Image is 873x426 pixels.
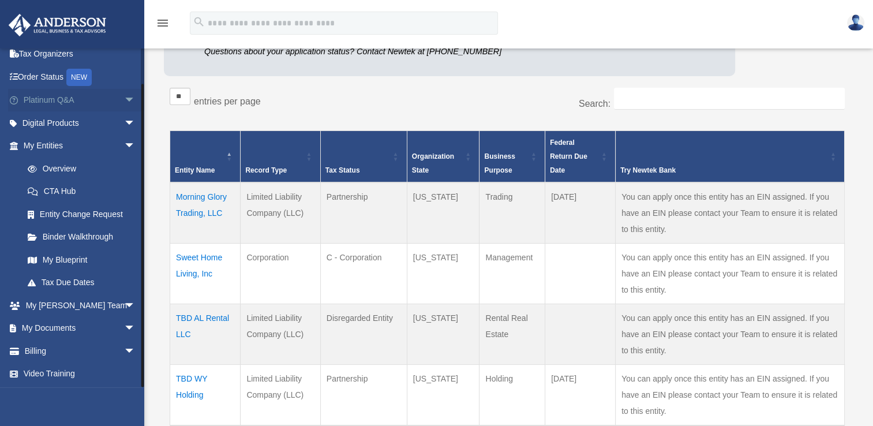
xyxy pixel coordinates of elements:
[325,166,360,174] span: Tax Status
[479,364,545,425] td: Holding
[245,166,287,174] span: Record Type
[241,304,320,364] td: Limited Liability Company (LLC)
[407,243,479,304] td: [US_STATE]
[8,363,153,386] a: Video Training
[616,304,845,364] td: You can apply once this entity has an EIN assigned. If you have an EIN please contact your Team t...
[320,182,407,244] td: Partnership
[579,99,610,109] label: Search:
[320,304,407,364] td: Disregarded Entity
[407,182,479,244] td: [US_STATE]
[156,16,170,30] i: menu
[156,20,170,30] a: menu
[320,130,407,182] th: Tax Status: Activate to sort
[8,65,153,89] a: Order StatusNEW
[8,294,153,317] a: My [PERSON_NAME] Teamarrow_drop_down
[407,364,479,425] td: [US_STATE]
[16,203,147,226] a: Entity Change Request
[8,89,153,112] a: Platinum Q&Aarrow_drop_down
[241,243,320,304] td: Corporation
[545,364,616,425] td: [DATE]
[124,89,147,113] span: arrow_drop_down
[616,243,845,304] td: You can apply once this entity has an EIN assigned. If you have an EIN please contact your Team t...
[170,304,241,364] td: TBD AL Rental LLC
[8,111,153,134] a: Digital Productsarrow_drop_down
[407,304,479,364] td: [US_STATE]
[8,339,153,363] a: Billingarrow_drop_down
[16,180,147,203] a: CTA Hub
[8,134,147,158] a: My Entitiesarrow_drop_down
[175,166,215,174] span: Entity Name
[170,130,241,182] th: Entity Name: Activate to invert sorting
[124,339,147,363] span: arrow_drop_down
[66,69,92,86] div: NEW
[124,317,147,341] span: arrow_drop_down
[479,304,545,364] td: Rental Real Estate
[484,152,515,174] span: Business Purpose
[193,16,205,28] i: search
[8,317,153,340] a: My Documentsarrow_drop_down
[545,182,616,244] td: [DATE]
[479,182,545,244] td: Trading
[620,163,827,177] div: Try Newtek Bank
[170,243,241,304] td: Sweet Home Living, Inc
[847,14,864,31] img: User Pic
[616,130,845,182] th: Try Newtek Bank : Activate to sort
[550,139,587,174] span: Federal Return Due Date
[204,44,557,59] p: Questions about your application status? Contact Newtek at [PHONE_NUMBER]
[16,157,141,180] a: Overview
[124,111,147,135] span: arrow_drop_down
[16,271,147,294] a: Tax Due Dates
[16,226,147,249] a: Binder Walkthrough
[479,243,545,304] td: Management
[320,243,407,304] td: C - Corporation
[320,364,407,425] td: Partnership
[170,364,241,425] td: TBD WY Holding
[241,182,320,244] td: Limited Liability Company (LLC)
[124,134,147,158] span: arrow_drop_down
[194,96,261,106] label: entries per page
[616,364,845,425] td: You can apply once this entity has an EIN assigned. If you have an EIN please contact your Team t...
[241,130,320,182] th: Record Type: Activate to sort
[407,130,479,182] th: Organization State: Activate to sort
[5,14,110,36] img: Anderson Advisors Platinum Portal
[170,182,241,244] td: Morning Glory Trading, LLC
[8,43,153,66] a: Tax Organizers
[545,130,616,182] th: Federal Return Due Date: Activate to sort
[412,152,454,174] span: Organization State
[16,248,147,271] a: My Blueprint
[479,130,545,182] th: Business Purpose: Activate to sort
[241,364,320,425] td: Limited Liability Company (LLC)
[124,294,147,317] span: arrow_drop_down
[616,182,845,244] td: You can apply once this entity has an EIN assigned. If you have an EIN please contact your Team t...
